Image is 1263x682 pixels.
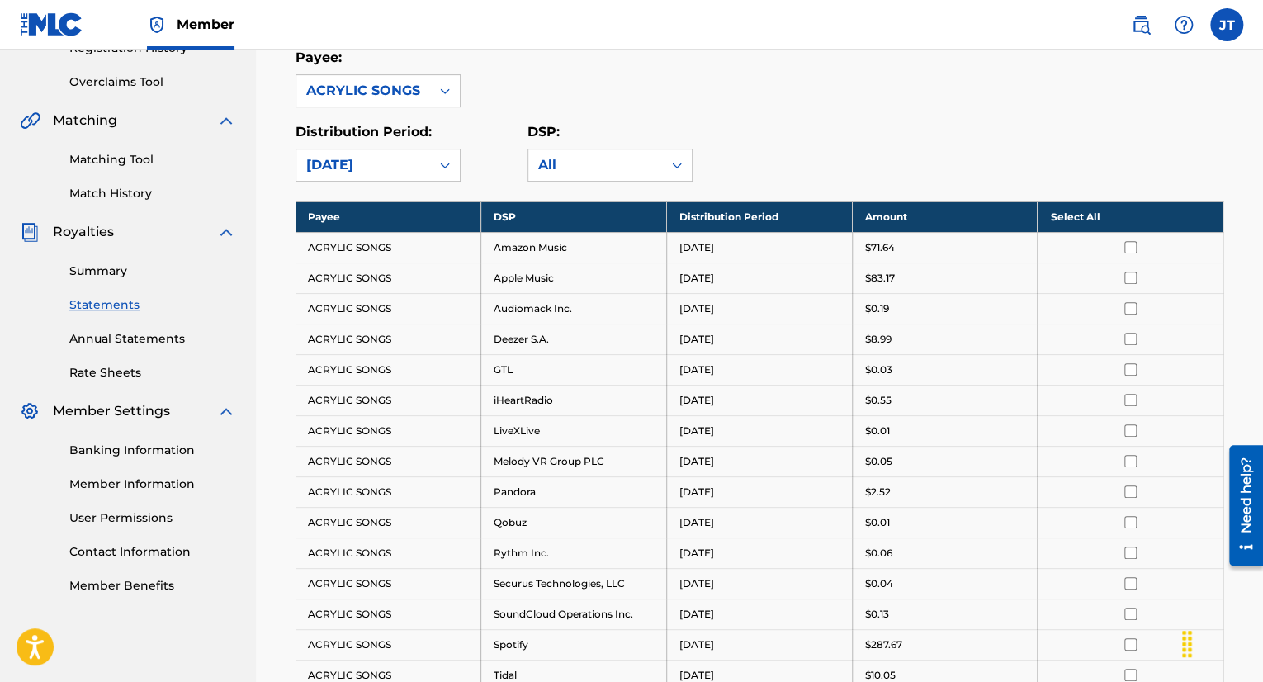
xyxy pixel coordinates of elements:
[296,124,432,140] label: Distribution Period:
[1167,8,1200,41] div: Help
[69,476,236,493] a: Member Information
[666,263,852,293] td: [DATE]
[481,263,667,293] td: Apple Music
[53,111,117,130] span: Matching
[1174,619,1200,669] div: Arrastrar
[865,454,892,469] p: $0.05
[666,476,852,507] td: [DATE]
[865,362,892,377] p: $0.03
[216,111,236,130] img: expand
[1174,15,1194,35] img: help
[296,538,481,568] td: ACRYLIC SONGS
[666,293,852,324] td: [DATE]
[481,201,667,232] th: DSP
[69,509,236,527] a: User Permissions
[481,385,667,415] td: iHeartRadio
[527,124,560,140] label: DSP:
[666,538,852,568] td: [DATE]
[865,332,892,347] p: $8.99
[69,185,236,202] a: Match History
[296,293,481,324] td: ACRYLIC SONGS
[53,401,170,421] span: Member Settings
[666,446,852,476] td: [DATE]
[852,201,1038,232] th: Amount
[481,415,667,446] td: LiveXLive
[296,232,481,263] td: ACRYLIC SONGS
[296,568,481,599] td: ACRYLIC SONGS
[481,324,667,354] td: Deezer S.A.
[865,637,902,652] p: $287.67
[481,507,667,538] td: Qobuz
[53,222,114,242] span: Royalties
[20,401,40,421] img: Member Settings
[865,546,892,561] p: $0.06
[666,629,852,660] td: [DATE]
[306,155,420,175] div: [DATE]
[481,232,667,263] td: Amazon Music
[865,271,895,286] p: $83.17
[296,201,481,232] th: Payee
[865,485,891,500] p: $2.52
[666,385,852,415] td: [DATE]
[666,232,852,263] td: [DATE]
[865,515,890,530] p: $0.01
[1180,603,1263,682] iframe: Chat Widget
[296,446,481,476] td: ACRYLIC SONGS
[20,12,83,36] img: MLC Logo
[1131,15,1151,35] img: search
[481,568,667,599] td: Securus Technologies, LLC
[20,222,40,242] img: Royalties
[481,629,667,660] td: Spotify
[666,507,852,538] td: [DATE]
[1038,201,1223,232] th: Select All
[296,599,481,629] td: ACRYLIC SONGS
[666,415,852,446] td: [DATE]
[481,446,667,476] td: Melody VR Group PLC
[666,599,852,629] td: [DATE]
[69,442,236,459] a: Banking Information
[306,81,420,101] div: ACRYLIC SONGS
[865,240,895,255] p: $71.64
[481,599,667,629] td: SoundCloud Operations Inc.
[666,201,852,232] th: Distribution Period
[481,293,667,324] td: Audiomack Inc.
[69,263,236,280] a: Summary
[1210,8,1243,41] div: User Menu
[296,354,481,385] td: ACRYLIC SONGS
[538,155,652,175] div: All
[1180,603,1263,682] div: Widget de chat
[481,354,667,385] td: GTL
[481,476,667,507] td: Pandora
[20,111,40,130] img: Matching
[216,401,236,421] img: expand
[481,538,667,568] td: Rythm Inc.
[296,507,481,538] td: ACRYLIC SONGS
[865,607,889,622] p: $0.13
[865,576,893,591] p: $0.04
[296,50,342,65] label: Payee:
[296,324,481,354] td: ACRYLIC SONGS
[69,296,236,314] a: Statements
[147,15,167,35] img: Top Rightsholder
[69,330,236,348] a: Annual Statements
[865,424,890,438] p: $0.01
[865,393,892,408] p: $0.55
[69,151,236,168] a: Matching Tool
[296,263,481,293] td: ACRYLIC SONGS
[666,324,852,354] td: [DATE]
[69,543,236,561] a: Contact Information
[666,354,852,385] td: [DATE]
[69,577,236,594] a: Member Benefits
[69,73,236,91] a: Overclaims Tool
[296,629,481,660] td: ACRYLIC SONGS
[177,15,234,34] span: Member
[216,222,236,242] img: expand
[666,568,852,599] td: [DATE]
[296,385,481,415] td: ACRYLIC SONGS
[69,364,236,381] a: Rate Sheets
[296,415,481,446] td: ACRYLIC SONGS
[865,301,889,316] p: $0.19
[296,476,481,507] td: ACRYLIC SONGS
